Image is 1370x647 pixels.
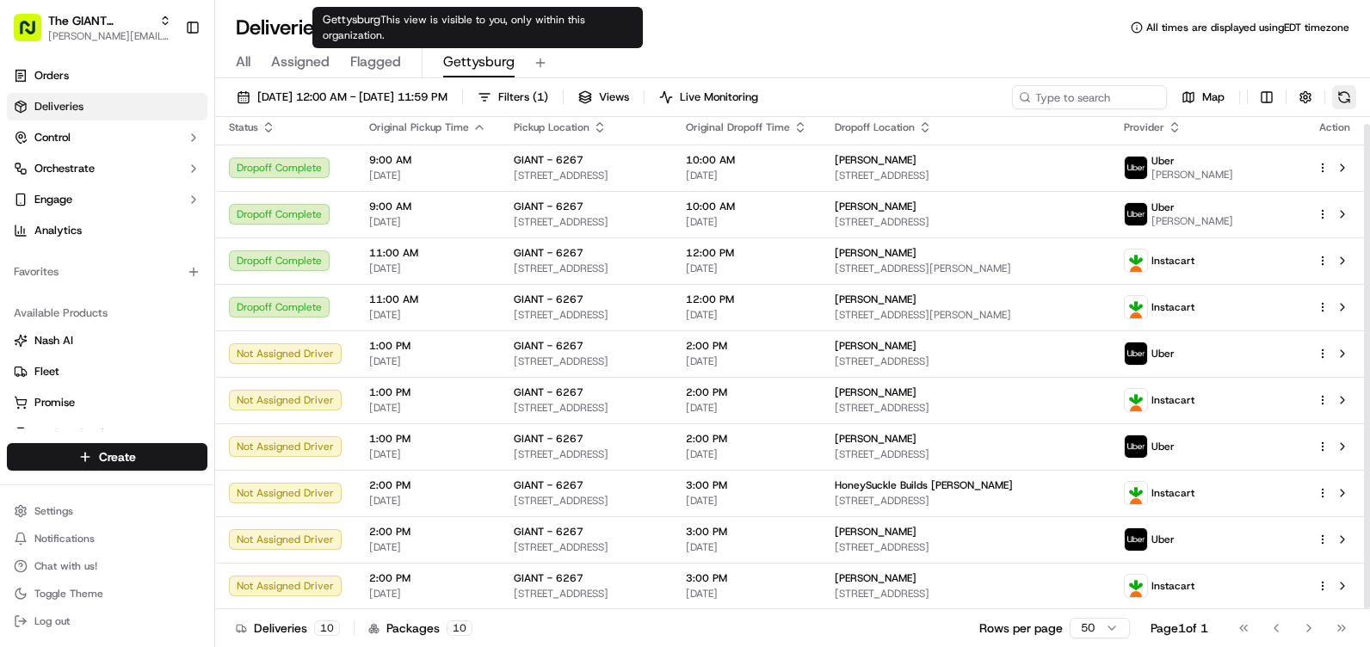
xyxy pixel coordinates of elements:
span: [DATE] [686,354,807,368]
span: Instacart [1151,254,1194,268]
button: Chat with us! [7,554,207,578]
button: Nash AI [7,327,207,354]
a: 📗Knowledge Base [10,243,139,274]
button: Product Catalog [7,420,207,447]
span: Nash AI [34,333,73,348]
span: [PERSON_NAME] [835,525,916,539]
span: [STREET_ADDRESS] [835,169,1096,182]
span: [STREET_ADDRESS][PERSON_NAME] [835,308,1096,322]
span: GIANT - 6267 [514,571,583,585]
a: Product Catalog [14,426,201,441]
button: Settings [7,499,207,523]
span: GIANT - 6267 [514,153,583,167]
span: 1:00 PM [369,339,486,353]
span: [DATE] [369,587,486,601]
span: GIANT - 6267 [514,293,583,306]
span: Knowledge Base [34,250,132,267]
span: 2:00 PM [686,339,807,353]
div: Packages [368,619,472,637]
span: [PERSON_NAME] [835,293,916,306]
button: Engage [7,186,207,213]
span: [PERSON_NAME][EMAIL_ADDRESS][PERSON_NAME][DOMAIN_NAME] [48,29,171,43]
span: [DATE] [369,494,486,508]
span: [STREET_ADDRESS] [514,540,658,554]
div: Page 1 of 1 [1151,619,1208,637]
span: Pylon [171,292,208,305]
span: ( 1 ) [533,89,548,105]
span: [STREET_ADDRESS] [835,354,1096,368]
span: GIANT - 6267 [514,525,583,539]
span: GIANT - 6267 [514,385,583,399]
span: Uber [1151,347,1175,360]
span: [PERSON_NAME] [835,153,916,167]
span: 9:00 AM [369,200,486,213]
span: 1:00 PM [369,432,486,446]
span: 10:00 AM [686,200,807,213]
span: [DATE] [369,401,486,415]
img: profile_instacart_ahold_partner.png [1125,482,1147,504]
img: profile_instacart_ahold_partner.png [1125,575,1147,597]
button: Live Monitoring [651,85,766,109]
a: Promise [14,395,201,410]
img: profile_uber_ahold_partner.png [1125,203,1147,225]
span: Orchestrate [34,161,95,176]
span: [STREET_ADDRESS] [514,354,658,368]
span: Uber [1151,200,1175,214]
span: 11:00 AM [369,246,486,260]
span: The GIANT Company [48,12,152,29]
span: Instacart [1151,579,1194,593]
span: Filters [498,89,548,105]
span: Instacart [1151,393,1194,407]
span: 11:00 AM [369,293,486,306]
span: [DATE] [686,262,807,275]
div: We're available if you need us! [59,182,218,195]
span: Toggle Theme [34,587,103,601]
span: [STREET_ADDRESS] [835,401,1096,415]
span: Uber [1151,154,1175,168]
a: Deliveries [7,93,207,120]
img: profile_instacart_ahold_partner.png [1125,296,1147,318]
div: 10 [314,620,340,636]
span: [PERSON_NAME] [835,339,916,353]
span: [DATE] [369,308,486,322]
span: [STREET_ADDRESS] [514,587,658,601]
img: 1736555255976-a54dd68f-1ca7-489b-9aae-adbdc363a1c4 [17,164,48,195]
span: Original Dropoff Time [686,120,790,134]
button: Orchestrate [7,155,207,182]
span: Original Pickup Time [369,120,469,134]
img: profile_uber_ahold_partner.png [1125,528,1147,551]
span: [STREET_ADDRESS] [514,262,658,275]
button: Control [7,124,207,151]
div: Favorites [7,258,207,286]
span: [PERSON_NAME] [835,385,916,399]
button: Start new chat [293,169,313,190]
span: Map [1202,89,1225,105]
span: 2:00 PM [369,525,486,539]
a: Powered byPylon [121,291,208,305]
span: All times are displayed using EDT timezone [1146,21,1349,34]
span: [STREET_ADDRESS] [514,447,658,461]
div: Deliveries [236,619,340,637]
button: The GIANT Company[PERSON_NAME][EMAIL_ADDRESS][PERSON_NAME][DOMAIN_NAME] [7,7,178,48]
span: HoneySuckle Builds [PERSON_NAME] [835,478,1013,492]
div: Gettysburg [312,7,643,48]
span: All [236,52,250,72]
span: [STREET_ADDRESS] [835,447,1096,461]
span: [DATE] [686,401,807,415]
span: Orders [34,68,69,83]
span: 3:00 PM [686,525,807,539]
div: Action [1317,120,1353,134]
span: [DATE] [369,540,486,554]
span: Chat with us! [34,559,97,573]
span: Uber [1151,440,1175,453]
button: Refresh [1332,85,1356,109]
span: 9:00 AM [369,153,486,167]
span: Create [99,448,136,465]
span: Status [229,120,258,134]
input: Type to search [1012,85,1167,109]
span: Engage [34,192,72,207]
span: Views [599,89,629,105]
span: GIANT - 6267 [514,339,583,353]
div: Available Products [7,299,207,327]
span: 12:00 PM [686,293,807,306]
